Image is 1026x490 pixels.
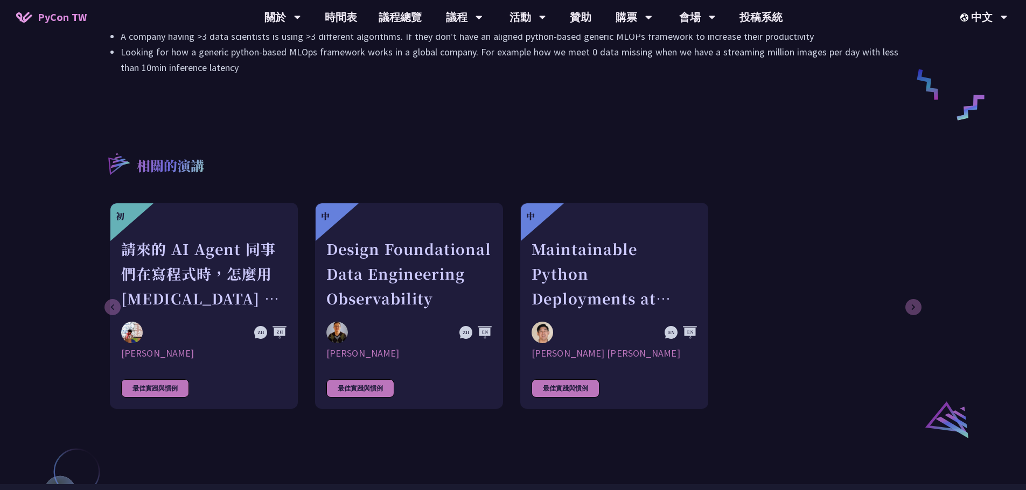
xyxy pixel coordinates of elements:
[137,156,204,177] p: 相關的演講
[532,237,697,311] div: Maintainable Python Deployments at Scale: Decoupling Build from Runtime
[526,210,535,223] div: 中
[121,322,143,343] img: Keith Yang
[121,237,287,311] div: 請來的 AI Agent 同事們在寫程式時，怎麼用 [MEDICAL_DATA] 去除各種幻想與盲點
[326,237,492,311] div: Design Foundational Data Engineering Observability
[121,379,189,397] div: 最佳實踐與慣例
[960,13,971,22] img: Locale Icon
[532,322,553,343] img: Justin Lee
[92,137,144,189] img: r3.8d01567.svg
[121,347,287,360] div: [PERSON_NAME]
[326,379,394,397] div: 最佳實踐與慣例
[315,203,503,409] a: 中 Design Foundational Data Engineering Observability Shuhsi Lin [PERSON_NAME] 最佳實踐與慣例
[321,210,330,223] div: 中
[110,203,298,409] a: 初 請來的 AI Agent 同事們在寫程式時，怎麼用 [MEDICAL_DATA] 去除各種幻想與盲點 Keith Yang [PERSON_NAME] 最佳實踐與慣例
[326,322,348,343] img: Shuhsi Lin
[16,12,32,23] img: Home icon of PyCon TW 2025
[532,347,697,360] div: [PERSON_NAME] [PERSON_NAME]
[520,203,708,409] a: 中 Maintainable Python Deployments at Scale: Decoupling Build from Runtime Justin Lee [PERSON_NAME...
[121,44,916,75] li: Looking for how a generic python-based MLOps framework works in a global company. For example how...
[5,4,97,31] a: PyCon TW
[326,347,492,360] div: [PERSON_NAME]
[121,29,916,44] li: A company having >3 data scientists is using >3 different algorithms. If they don't have an align...
[532,379,599,397] div: 最佳實踐與慣例
[116,210,124,223] div: 初
[38,9,87,25] span: PyCon TW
